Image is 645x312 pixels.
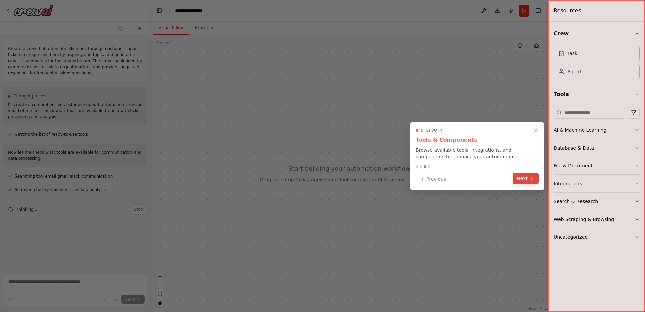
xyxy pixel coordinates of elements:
span: Step 3 of 4 [421,128,442,133]
button: Hide left sidebar [155,6,164,15]
h3: Tools & Components [416,136,539,144]
button: Previous [416,173,450,185]
button: Next [513,173,539,184]
p: Browse available tools, integrations, and components to enhance your automation. [416,147,539,160]
button: Close walkthrough [532,126,540,134]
